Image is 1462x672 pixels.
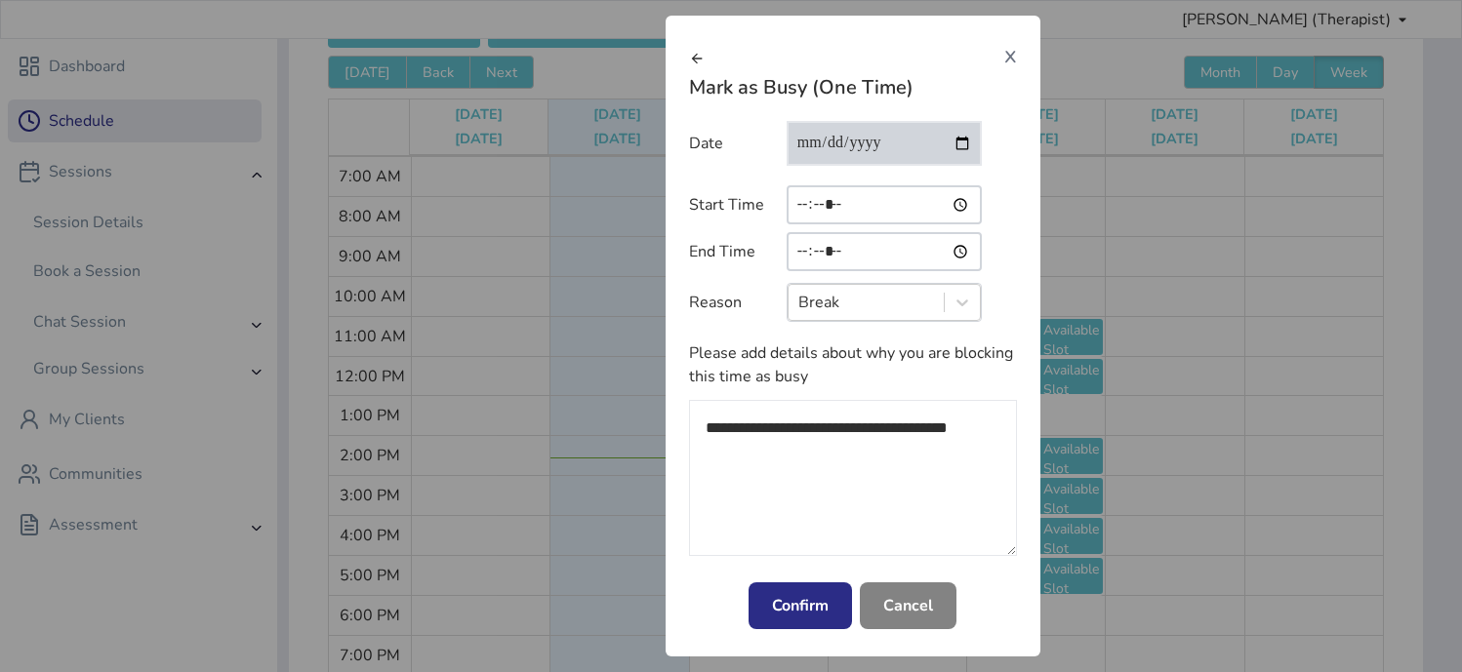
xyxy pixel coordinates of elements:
[689,240,787,263] label: End Time
[689,193,787,217] label: Start Time
[689,291,787,314] label: Reason
[689,132,787,155] label: Date
[689,342,1013,387] label: Please add details about why you are blocking this time as busy
[749,582,852,629] button: Confirm
[860,582,956,629] button: Cancel
[689,74,914,101] h3: Mark as Busy (One Time)
[1004,39,1017,74] span: x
